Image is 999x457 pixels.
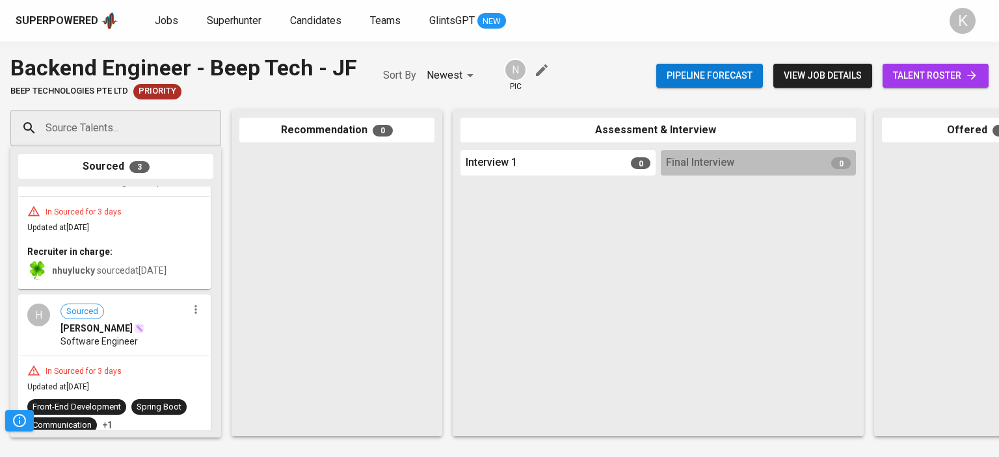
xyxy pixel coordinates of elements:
[33,401,121,413] div: Front-End Development
[427,64,478,88] div: Newest
[155,13,181,29] a: Jobs
[504,59,527,92] div: pic
[129,161,150,173] span: 3
[134,323,144,333] img: magic_wand.svg
[667,68,753,84] span: Pipeline forecast
[5,410,34,431] button: Pipeline Triggers
[207,13,264,29] a: Superhunter
[61,306,103,318] span: Sourced
[239,118,434,143] div: Recommendation
[10,52,357,84] div: Backend Engineer - Beep Tech - JF
[52,265,95,276] b: nhuylucky
[27,223,89,232] span: Updated at [DATE]
[137,401,181,413] div: Spring Boot
[504,59,527,81] div: N
[27,246,113,257] b: Recruiter in charge:
[33,419,92,432] div: Communication
[460,118,856,143] div: Assessment & Interview
[656,64,763,88] button: Pipeline forecast
[370,13,403,29] a: Teams
[207,14,261,27] span: Superhunter
[60,335,138,348] span: Software Engineer
[370,14,401,27] span: Teams
[133,85,181,98] span: Priority
[16,11,118,31] a: Superpoweredapp logo
[60,322,133,335] span: [PERSON_NAME]
[831,157,851,169] span: 0
[427,68,462,83] p: Newest
[631,157,650,169] span: 0
[883,64,989,88] a: talent roster
[155,14,178,27] span: Jobs
[773,64,872,88] button: view job details
[429,13,506,29] a: GlintsGPT NEW
[429,14,475,27] span: GlintsGPT
[18,135,211,289] div: Backend Golang DeveloperIn Sourced for 3 daysUpdated at[DATE]Recruiter in charge:nhuylucky source...
[383,68,416,83] p: Sort By
[27,304,50,326] div: H
[290,14,341,27] span: Candidates
[27,261,47,280] img: f9493b8c-82b8-4f41-8722-f5d69bb1b761.jpg
[893,68,978,84] span: talent roster
[477,15,506,28] span: NEW
[27,382,89,391] span: Updated at [DATE]
[10,85,128,98] span: Beep Technologies Pte Ltd
[666,155,734,170] span: Final Interview
[466,155,517,170] span: Interview 1
[101,11,118,31] img: app logo
[373,125,393,137] span: 0
[784,68,862,84] span: view job details
[102,419,113,432] p: +1
[40,207,127,218] div: In Sourced for 3 days
[214,127,217,129] button: Open
[18,154,213,179] div: Sourced
[133,84,181,99] div: New Job received from Demand Team
[16,14,98,29] div: Superpowered
[52,265,166,276] span: sourced at [DATE]
[950,8,976,34] div: K
[290,13,344,29] a: Candidates
[40,366,127,377] div: In Sourced for 3 days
